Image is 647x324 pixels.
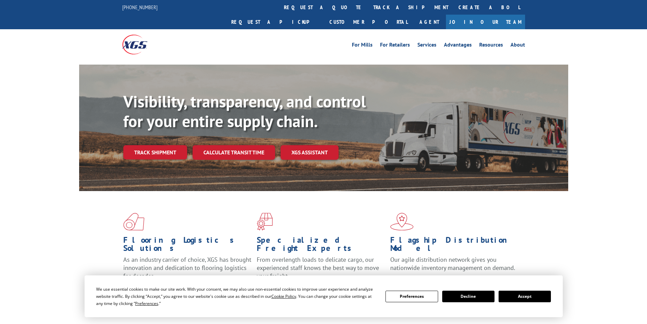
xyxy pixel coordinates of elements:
a: XGS ASSISTANT [281,145,339,160]
span: As an industry carrier of choice, XGS has brought innovation and dedication to flooring logistics... [123,256,251,280]
a: Request a pickup [226,15,324,29]
a: For Mills [352,42,373,50]
div: We use essential cookies to make our site work. With your consent, we may also use non-essential ... [96,286,377,307]
span: Preferences [135,301,158,306]
a: Advantages [444,42,472,50]
a: Customer Portal [324,15,413,29]
b: Visibility, transparency, and control for your entire supply chain. [123,91,366,132]
span: Our agile distribution network gives you nationwide inventory management on demand. [390,256,515,272]
a: Calculate transit time [193,145,275,160]
a: Resources [479,42,503,50]
a: Agent [413,15,446,29]
a: Track shipment [123,145,187,159]
img: xgs-icon-total-supply-chain-intelligence-red [123,213,144,231]
a: About [510,42,525,50]
a: Join Our Team [446,15,525,29]
img: xgs-icon-flagship-distribution-model-red [390,213,414,231]
p: From overlength loads to delicate cargo, our experienced staff knows the best way to move your fr... [257,256,385,286]
img: xgs-icon-focused-on-flooring-red [257,213,273,231]
button: Decline [442,291,495,302]
a: For Retailers [380,42,410,50]
button: Preferences [385,291,438,302]
div: Cookie Consent Prompt [85,275,563,317]
h1: Flooring Logistics Solutions [123,236,252,256]
a: [PHONE_NUMBER] [122,4,158,11]
h1: Flagship Distribution Model [390,236,519,256]
h1: Specialized Freight Experts [257,236,385,256]
button: Accept [499,291,551,302]
a: Services [417,42,436,50]
span: Cookie Policy [271,293,296,299]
